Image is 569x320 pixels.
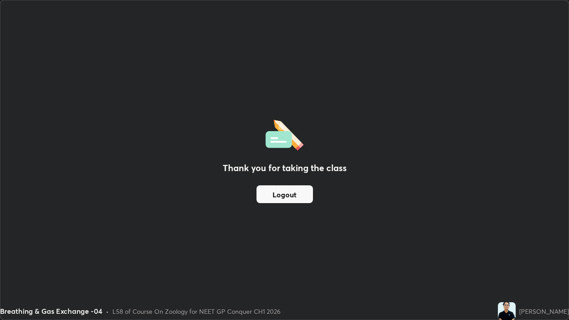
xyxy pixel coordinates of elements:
[498,302,516,320] img: 44dbf02e4033470aa5e07132136bfb12.jpg
[519,307,569,316] div: [PERSON_NAME]
[223,161,347,175] h2: Thank you for taking the class
[106,307,109,316] div: •
[265,117,304,151] img: offlineFeedback.1438e8b3.svg
[112,307,280,316] div: L58 of Course On Zoology for NEET GP Conquer CH1 2026
[256,185,313,203] button: Logout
